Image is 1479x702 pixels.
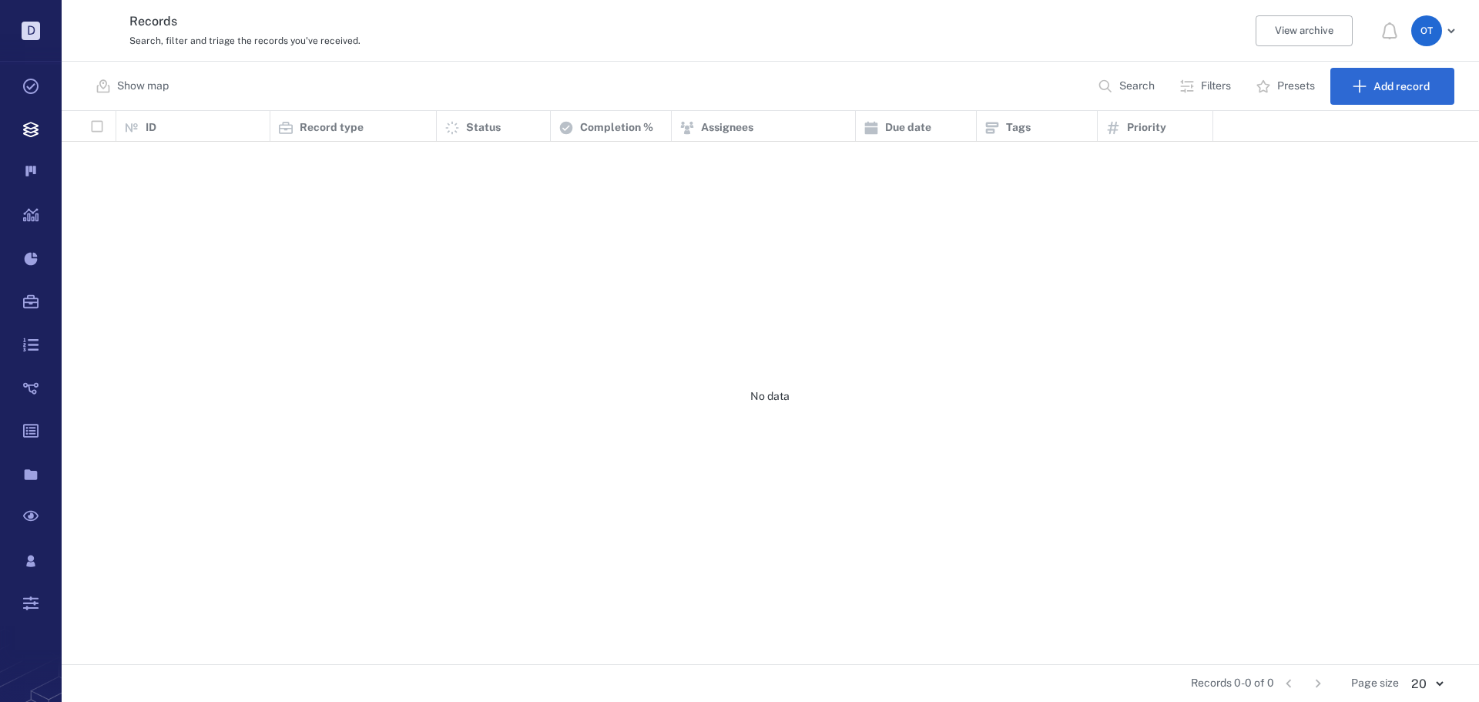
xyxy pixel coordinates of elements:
[1351,676,1399,691] span: Page size
[1201,79,1231,94] p: Filters
[1256,15,1353,46] button: View archive
[1119,79,1155,94] p: Search
[62,142,1478,652] div: No data
[1399,675,1454,693] div: 20
[129,12,1008,31] h3: Records
[1411,15,1442,46] div: O T
[22,22,40,40] p: D
[1277,79,1315,94] p: Presets
[117,79,169,94] p: Show map
[1411,15,1461,46] button: OT
[1088,68,1167,105] button: Search
[701,120,753,136] p: Assignees
[1006,120,1031,136] p: Tags
[1330,68,1454,105] button: Add record
[466,120,501,136] p: Status
[1191,676,1274,691] span: Records 0-0 of 0
[86,68,181,105] button: Show map
[1246,68,1327,105] button: Presets
[1170,68,1243,105] button: Filters
[146,120,156,136] p: ID
[129,35,361,46] span: Search, filter and triage the records you've received.
[885,120,931,136] p: Due date
[300,120,364,136] p: Record type
[1274,671,1333,696] nav: pagination navigation
[1127,120,1166,136] p: Priority
[580,120,653,136] p: Completion %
